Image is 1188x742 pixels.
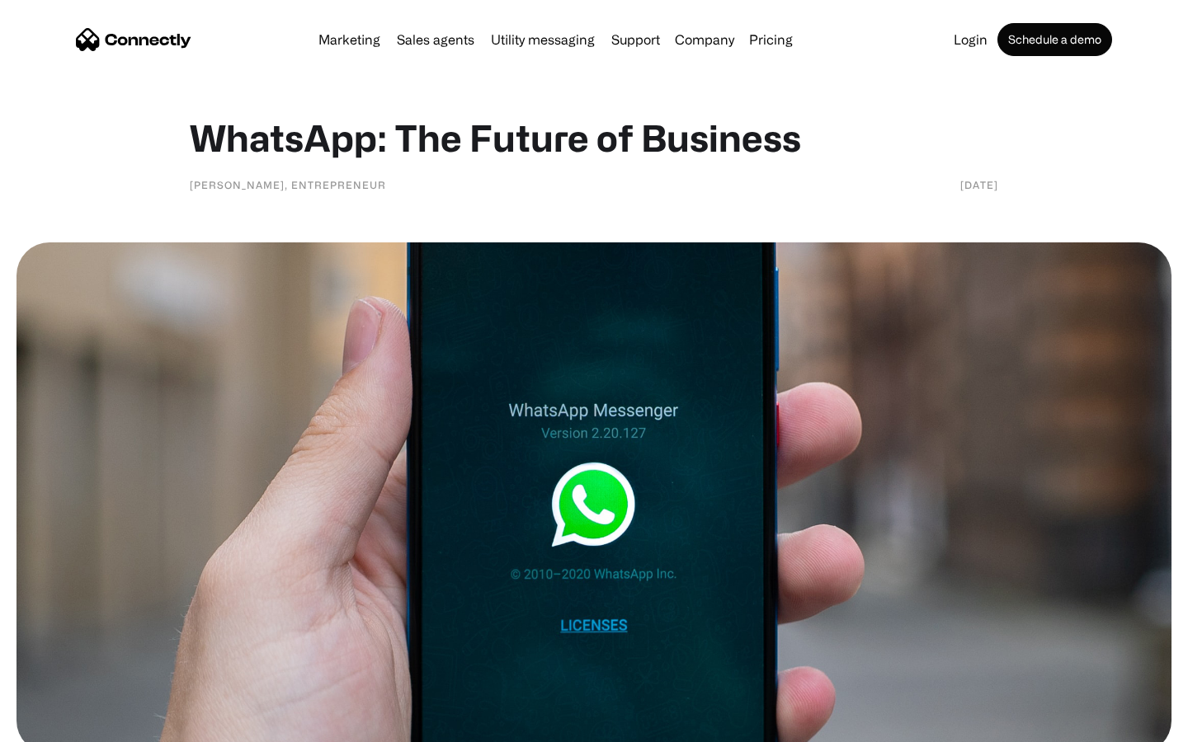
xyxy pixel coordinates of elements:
h1: WhatsApp: The Future of Business [190,115,998,160]
ul: Language list [33,713,99,736]
a: Pricing [742,33,799,46]
a: Utility messaging [484,33,601,46]
a: Schedule a demo [997,23,1112,56]
div: [DATE] [960,176,998,193]
aside: Language selected: English [16,713,99,736]
a: Login [947,33,994,46]
a: Marketing [312,33,387,46]
div: [PERSON_NAME], Entrepreneur [190,176,386,193]
div: Company [675,28,734,51]
a: Sales agents [390,33,481,46]
a: Support [605,33,667,46]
